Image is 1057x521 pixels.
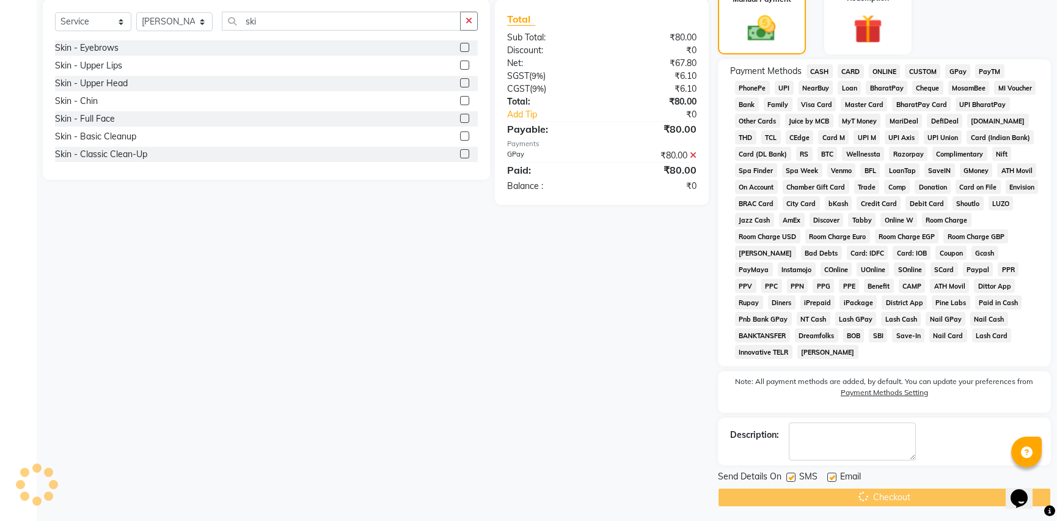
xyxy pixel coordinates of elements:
span: Total [507,13,535,26]
span: SGST [507,70,529,81]
span: Card (DL Bank) [735,147,791,161]
div: Skin - Full Face [55,113,115,125]
span: Razorpay [889,147,927,161]
span: Lash Cash [881,312,921,326]
div: Skin - Upper Head [55,77,128,90]
span: COnline [821,262,852,276]
a: Add Tip [498,108,620,121]
span: Family [764,97,792,111]
div: ₹67.80 [602,57,706,70]
span: ATH Movil [930,279,969,293]
span: Room Charge EGP [875,229,939,243]
span: MyT Money [838,114,881,128]
span: Room Charge GBP [943,229,1008,243]
span: Bad Debts [801,246,842,260]
span: GPay [945,64,970,78]
span: PPV [735,279,756,293]
span: LUZO [989,196,1014,210]
span: Card: IOB [893,246,931,260]
div: ₹6.10 [602,83,706,95]
span: UOnline [857,262,889,276]
span: Payment Methods [730,65,802,78]
span: PPR [998,262,1019,276]
div: ₹0 [619,108,706,121]
span: NearBuy [799,81,833,95]
span: Instamojo [778,262,816,276]
span: SOnline [894,262,926,276]
span: Comp [884,180,910,194]
span: SCard [931,262,958,276]
span: Email [840,470,861,486]
span: Card M [818,130,849,144]
div: Skin - Chin [55,95,98,108]
iframe: chat widget [1006,472,1045,509]
span: Rupay [735,295,763,309]
span: GMoney [960,163,993,177]
div: ( ) [498,70,602,83]
span: Envision [1006,180,1039,194]
span: Chamber Gift Card [783,180,849,194]
span: BOB [843,328,865,342]
span: iPackage [839,295,877,309]
span: NT Cash [797,312,830,326]
span: PayMaya [735,262,773,276]
span: UPI Axis [885,130,919,144]
span: BFL [860,163,880,177]
span: [PERSON_NAME] [797,345,858,359]
span: Jazz Cash [735,213,774,227]
span: Donation [915,180,951,194]
span: BharatPay Card [892,97,951,111]
span: Dittor App [974,279,1015,293]
span: Wellnessta [842,147,884,161]
input: Search or Scan [222,12,461,31]
span: Nift [992,147,1012,161]
span: AmEx [779,213,805,227]
div: ₹80.00 [602,31,706,44]
span: THD [735,130,756,144]
span: Innovative TELR [735,345,792,359]
span: Debit Card [905,196,948,210]
label: Payment Methods Setting [841,387,928,398]
span: Benefit [864,279,894,293]
div: ( ) [498,83,602,95]
div: ₹0 [602,44,706,57]
span: PPG [813,279,834,293]
span: Shoutlo [953,196,984,210]
div: Net: [498,57,602,70]
div: Balance : [498,180,602,193]
span: Card on File [956,180,1001,194]
span: Credit Card [857,196,901,210]
span: MariDeal [885,114,922,128]
div: ₹80.00 [602,95,706,108]
span: UPI M [854,130,880,144]
span: [DOMAIN_NAME] [967,114,1029,128]
span: PayTM [975,64,1004,78]
span: Nail Cash [970,312,1008,326]
div: GPay [498,149,602,162]
span: Spa Finder [735,163,777,177]
div: Discount: [498,44,602,57]
span: Pine Labs [932,295,970,309]
div: ₹6.10 [602,70,706,83]
div: Description: [730,429,779,442]
span: Nail GPay [926,312,965,326]
span: CGST [507,83,530,94]
span: City Card [783,196,820,210]
span: Loan [838,81,861,95]
span: SMS [799,470,817,486]
span: On Account [735,180,778,194]
span: bKash [825,196,852,210]
div: ₹80.00 [602,163,706,177]
span: 9% [532,71,543,81]
div: Total: [498,95,602,108]
div: ₹0 [602,180,706,193]
span: UPI Union [924,130,962,144]
span: SaveIN [924,163,955,177]
span: MosamBee [948,81,990,95]
span: Dreamfolks [795,328,838,342]
div: ₹80.00 [602,149,706,162]
span: LoanTap [885,163,920,177]
span: BTC [817,147,838,161]
span: Pnb Bank GPay [735,312,792,326]
span: Room Charge Euro [805,229,870,243]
